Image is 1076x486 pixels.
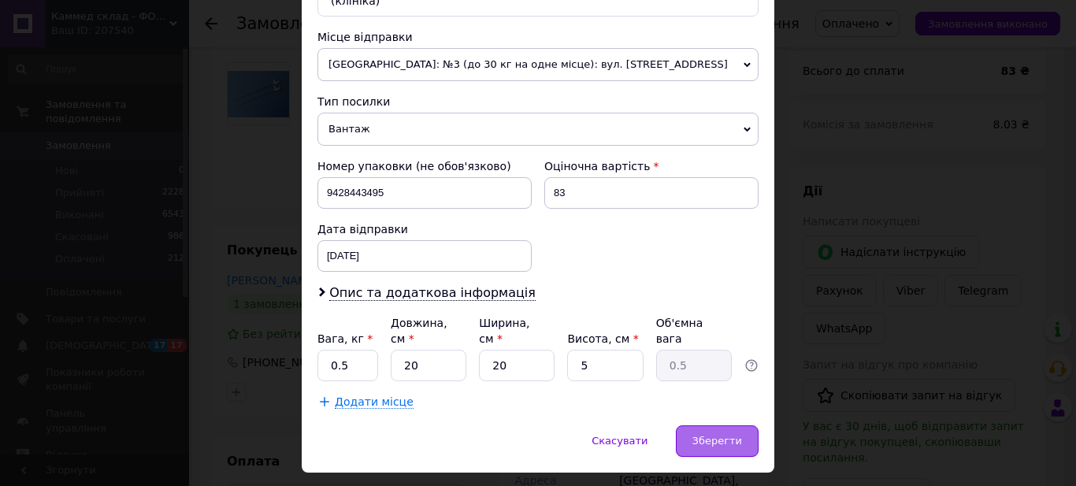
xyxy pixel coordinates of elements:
[391,317,447,345] label: Довжина, см
[317,332,373,345] label: Вага, кг
[479,317,529,345] label: Ширина, см
[692,435,742,447] span: Зберегти
[317,221,532,237] div: Дата відправки
[656,315,732,347] div: Об'ємна вага
[335,395,414,409] span: Додати місце
[317,158,532,174] div: Номер упаковки (не обов'язково)
[317,48,759,81] span: [GEOGRAPHIC_DATA]: №3 (до 30 кг на одне місце): вул. [STREET_ADDRESS]
[317,31,413,43] span: Місце відправки
[544,158,759,174] div: Оціночна вартість
[567,332,638,345] label: Висота, см
[329,285,536,301] span: Опис та додаткова інформація
[592,435,647,447] span: Скасувати
[317,95,390,108] span: Тип посилки
[317,113,759,146] span: Вантаж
